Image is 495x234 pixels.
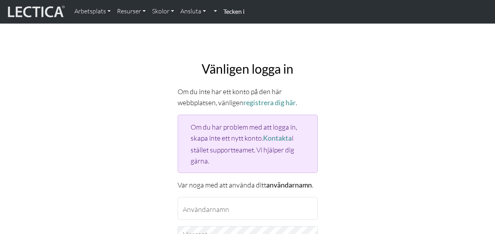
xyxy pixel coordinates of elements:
[178,86,318,108] p: Om du inte har ett konto på den här webbplatsen, vänligen .
[223,7,245,15] strong: Tecken i
[6,4,65,19] img: lecticalive
[178,197,318,220] input: Användarnamn
[114,3,149,20] a: Resurser
[149,3,177,20] a: Skolor
[266,181,312,189] strong: användarnamn
[177,3,209,20] a: Ansluta
[178,179,318,191] p: Var noga med att använda ditt .
[220,3,248,20] a: Tecken i
[71,3,114,20] a: Arbetsplats
[243,98,296,107] a: registrera dig här
[263,134,292,142] a: Kontakta
[178,115,318,173] div: Om du har problem med att logga in, skapa inte ett nytt konto. i stället supportteamet. Vi hjälpe...
[178,61,318,76] h2: Vänligen logga in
